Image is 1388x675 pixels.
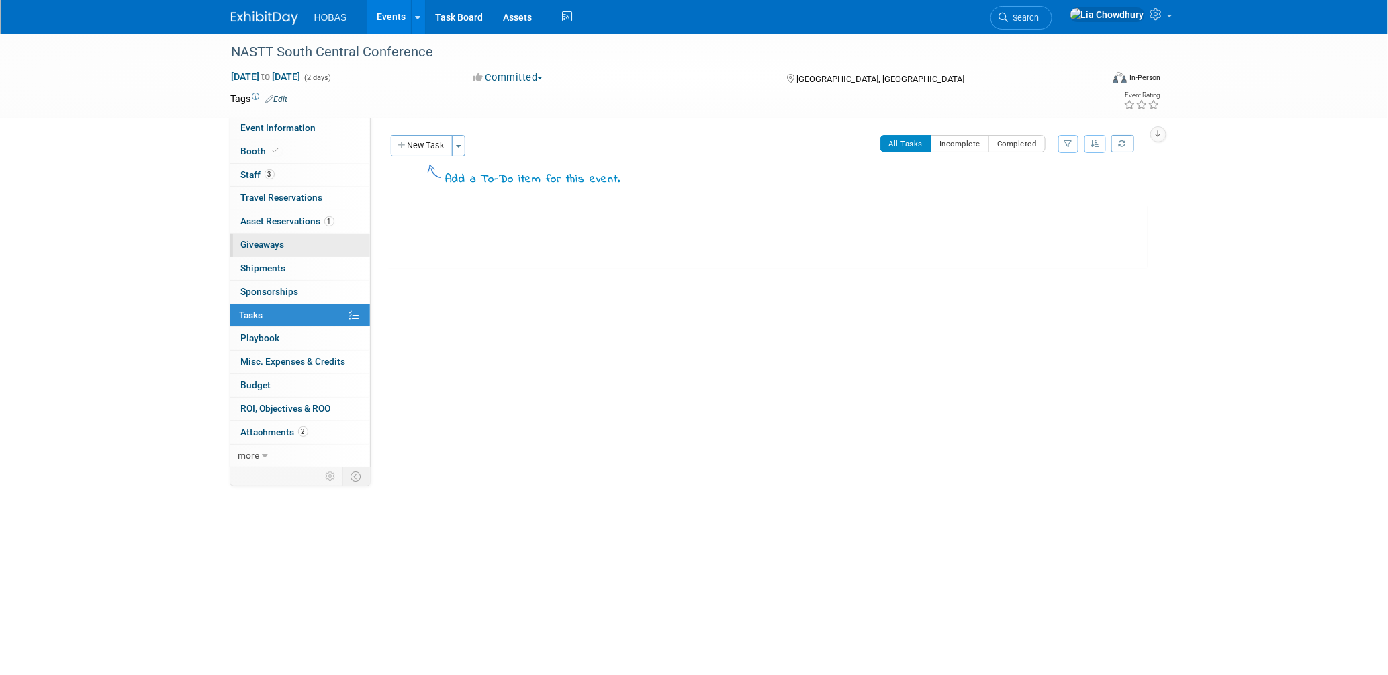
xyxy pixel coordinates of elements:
a: Refresh [1111,135,1134,152]
a: Search [990,6,1052,30]
div: Event Format [1023,70,1161,90]
a: Giveaways [230,234,370,257]
span: (2 days) [304,73,332,82]
a: Budget [230,374,370,397]
button: Incomplete [931,135,989,152]
button: All Tasks [880,135,932,152]
span: [GEOGRAPHIC_DATA], [GEOGRAPHIC_DATA] [796,74,964,84]
i: Booth reservation complete [273,147,279,154]
span: Playbook [241,332,280,343]
span: to [260,71,273,82]
img: Format-Inperson.png [1113,72,1127,83]
a: Staff3 [230,164,370,187]
span: Attachments [241,426,308,437]
span: Event Information [241,122,316,133]
span: Tasks [240,310,263,320]
span: Search [1009,13,1039,23]
a: Booth [230,140,370,163]
span: Misc. Expenses & Credits [241,356,346,367]
img: ExhibitDay [231,11,298,25]
div: Event Rating [1123,92,1160,99]
a: Event Information [230,117,370,140]
td: Toggle Event Tabs [342,467,370,485]
span: 2 [298,426,308,437]
span: Shipments [241,263,286,273]
a: Playbook [230,327,370,350]
span: ROI, Objectives & ROO [241,403,331,414]
span: Staff [241,169,275,180]
div: In-Person [1129,73,1160,83]
a: Travel Reservations [230,187,370,210]
button: Completed [988,135,1046,152]
a: Tasks [230,304,370,327]
span: 1 [324,216,334,226]
a: Shipments [230,257,370,280]
span: Giveaways [241,239,285,250]
span: more [238,450,260,461]
span: 3 [265,169,275,179]
a: Asset Reservations1 [230,210,370,233]
a: Edit [266,95,288,104]
a: ROI, Objectives & ROO [230,398,370,420]
span: Sponsorships [241,286,299,297]
span: HOBAS [314,12,347,23]
button: Committed [468,71,548,85]
a: more [230,445,370,467]
a: Attachments2 [230,421,370,444]
span: [DATE] [DATE] [231,71,302,83]
div: NASTT South Central Conference [227,40,1082,64]
a: Sponsorships [230,281,370,304]
span: Travel Reservations [241,192,323,203]
td: Tags [231,92,288,105]
img: Lia Chowdhury [1070,7,1145,22]
span: Asset Reservations [241,216,334,226]
button: New Task [391,135,453,156]
div: Add a To-Do item for this event. [446,172,621,188]
a: Misc. Expenses & Credits [230,351,370,373]
span: Booth [241,146,282,156]
span: Budget [241,379,271,390]
td: Personalize Event Tab Strip [320,467,343,485]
